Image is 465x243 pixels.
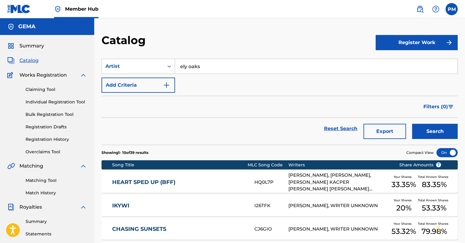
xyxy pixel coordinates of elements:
img: help [432,5,439,13]
img: 9d2ae6d4665cec9f34b9.svg [163,82,170,89]
img: Matching [7,162,15,170]
span: Catalog [19,57,39,64]
span: 83.35 % [422,179,447,190]
span: Matching [19,162,43,170]
img: Works Registration [7,71,15,79]
div: [PERSON_NAME], [PERSON_NAME], [PERSON_NAME] KACPER [PERSON_NAME] [PERSON_NAME] [PERSON_NAME] [288,172,390,193]
a: Individual Registration Tool [26,99,87,105]
span: Your Shares [394,198,414,203]
a: Match History [26,190,87,196]
a: Registration History [26,136,87,143]
img: Summary [7,42,15,50]
a: Reset Search [321,122,360,135]
div: Artist [105,63,160,70]
span: ? [436,162,441,167]
a: IKYWI [112,202,246,209]
span: Royalties [19,203,42,211]
a: CHASING SUNSETS [112,226,246,233]
img: Catalog [7,57,15,64]
a: Bulk Registration Tool [26,111,87,118]
button: Search [412,124,458,139]
span: 79.98 % [422,226,447,237]
span: Compact View [406,150,434,155]
img: f7272a7cc735f4ea7f67.svg [446,39,453,46]
button: Register Work [376,35,458,50]
a: SummarySummary [7,42,44,50]
a: Public Search [414,3,426,15]
img: MLC Logo [7,5,31,13]
span: 53.32 % [391,226,416,237]
span: 33.35 % [391,179,416,190]
span: 53.33 % [422,203,446,213]
div: CJ6GIO [254,226,288,233]
span: Share Amounts [399,162,441,168]
div: Help [430,3,442,15]
span: Member Hub [65,5,98,12]
a: Overclaims Tool [26,149,87,155]
div: MLC Song Code [248,162,288,168]
a: Statements [26,231,87,237]
img: filter [448,105,453,109]
img: Royalties [7,203,15,211]
div: Ziehen [436,220,440,238]
button: Filters (0) [420,99,458,114]
span: Your Shares [394,221,414,226]
div: User Menu [446,3,458,15]
img: Top Rightsholder [54,5,61,13]
img: Accounts [7,23,15,30]
span: Total Known Shares [418,175,451,179]
form: Search Form [102,59,458,145]
a: Claiming Tool [26,86,87,93]
a: Summary [26,218,87,225]
div: HQ0L7P [254,179,288,186]
a: HEART SPED UP (BFF) [112,179,246,186]
button: Add Criteria [102,78,175,93]
iframe: Resource Center [448,155,465,204]
iframe: Chat Widget [435,214,465,243]
div: [PERSON_NAME], WRITER UNKNOWN [288,226,390,233]
a: Matching Tool [26,177,87,184]
img: expand [80,162,87,170]
div: Chat-Widget [435,214,465,243]
img: search [416,5,424,13]
img: expand [80,203,87,211]
span: Works Registration [19,71,67,79]
div: I26TFK [254,202,288,209]
h2: Catalog [102,33,149,47]
div: [PERSON_NAME], WRITER UNKNOWN [288,202,390,209]
span: 20 % [396,203,412,213]
a: CatalogCatalog [7,57,39,64]
a: Registration Drafts [26,124,87,130]
img: expand [80,71,87,79]
div: Writers [288,162,390,168]
p: Showing 1 - 10 of 39 results [102,150,148,155]
h5: GEMA [18,23,36,30]
span: Total Known Shares [418,221,451,226]
div: Song Title [112,162,248,168]
span: Summary [19,42,44,50]
span: Filters ( 0 ) [423,103,448,110]
button: Export [363,124,406,139]
span: Total Known Shares [418,198,451,203]
span: Your Shares [394,175,414,179]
